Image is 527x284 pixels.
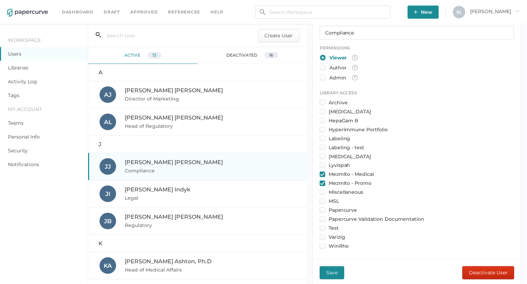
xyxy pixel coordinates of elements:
[104,119,112,125] span: A L
[260,9,265,15] img: search.bf03fe8b.svg
[125,258,211,265] span: [PERSON_NAME] Ashton, Ph.D
[8,148,28,154] a: Security
[329,135,351,142] label: Labeling
[329,171,375,178] label: Mezmito - Medical
[329,216,425,223] label: Papercurve Validation Documentation
[329,189,364,196] label: Miscellaneous
[329,180,372,187] label: Mezmito - Promo
[320,90,515,95] div: LIBRARY ACCESS
[258,29,300,42] button: Create User
[125,222,153,228] span: Regulatory
[125,123,174,129] span: Head of Regulatory
[105,190,110,197] span: J I
[125,96,180,102] span: Director of Marketing
[105,163,111,170] span: J J
[88,136,307,153] div: J
[96,32,101,38] i: search_left
[320,65,347,71] div: Author
[88,108,307,136] a: AL[PERSON_NAME] [PERSON_NAME]Head of Regulatory
[8,78,37,85] a: Activity Log
[408,6,439,19] button: New
[88,153,307,180] a: JJ[PERSON_NAME] [PERSON_NAME]Compliance
[130,8,158,16] a: Approved
[320,45,515,50] div: Permissions
[125,195,140,201] span: Legal
[320,75,347,81] div: Admin
[265,29,293,42] span: Create User
[270,53,273,58] span: 16
[320,266,345,280] button: Save
[104,218,112,225] span: J B
[168,8,200,16] a: References
[255,6,390,19] input: Search Workspace
[329,234,346,240] label: Varizig
[320,55,347,61] div: Viewer
[469,267,508,279] span: Deactivate User
[320,26,515,40] input: Medical Writer
[88,208,307,235] a: JB[PERSON_NAME] [PERSON_NAME]Regulatory
[352,65,358,70] img: tooltip-default.0a89c667.svg
[352,75,358,81] img: tooltip-default.0a89c667.svg
[104,91,112,98] span: A J
[8,65,28,71] a: Libraries
[329,243,349,249] label: WinRho
[125,186,190,193] span: [PERSON_NAME] Indyk
[88,235,307,252] div: K
[414,6,433,19] span: New
[88,81,307,108] a: AJ[PERSON_NAME] [PERSON_NAME]Director of Marketing
[104,8,120,16] a: Draft
[152,53,156,58] span: 13
[329,108,372,115] label: [MEDICAL_DATA]
[329,198,339,205] label: MSL
[329,207,358,214] label: Papercurve
[8,51,21,57] a: Users
[463,266,515,280] button: Deactivate User
[352,55,358,60] img: tooltip-default.0a89c667.svg
[62,8,93,16] a: Dashboard
[88,252,307,280] a: KA[PERSON_NAME] Ashton, Ph.DHead of Medical Affairs
[329,117,359,124] label: HepaGam B
[329,126,388,133] label: Hyperimmune Portfolio
[329,100,348,106] label: Archive
[470,8,520,15] span: [PERSON_NAME]
[8,92,19,98] a: Tags
[7,9,48,17] img: papercurve-logo-colour.7244d18c.svg
[8,161,39,168] a: Notifications
[88,47,198,64] div: active
[8,134,40,140] a: Personal Info
[329,144,365,151] label: Labeling - test
[88,64,307,81] div: A
[329,153,372,160] label: [MEDICAL_DATA]
[329,225,339,231] label: Test
[125,267,183,273] span: Head of Medical Affairs
[515,9,520,13] i: arrow_right
[8,120,23,126] a: Teams
[88,180,307,208] a: JI[PERSON_NAME] IndykLegal
[125,87,223,94] span: [PERSON_NAME] [PERSON_NAME]
[125,159,223,165] span: [PERSON_NAME] [PERSON_NAME]
[125,114,223,121] span: [PERSON_NAME] [PERSON_NAME]
[211,8,224,16] div: help
[125,168,156,174] span: Compliance
[329,162,351,169] label: Lyvispah
[258,32,300,38] a: Create User
[101,29,244,42] input: Search User
[327,267,338,279] span: Save
[457,9,462,15] span: S L
[198,47,307,64] div: deactivated
[104,262,112,269] span: K A
[414,10,418,14] img: plus-white.e19ec114.svg
[125,214,223,220] span: [PERSON_NAME] [PERSON_NAME]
